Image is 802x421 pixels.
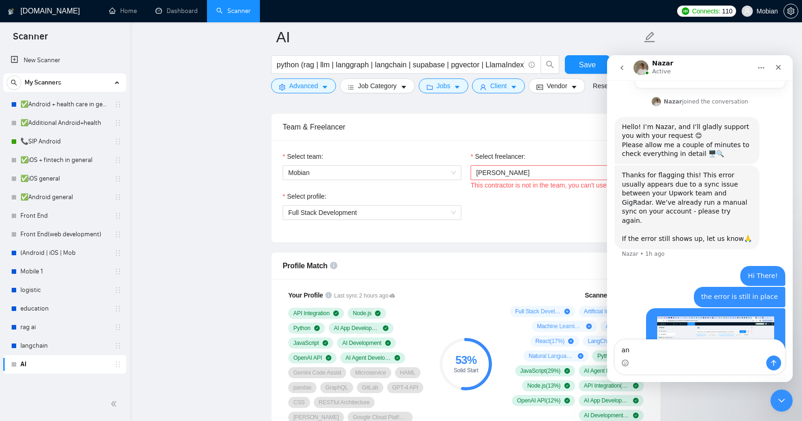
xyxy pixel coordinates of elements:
span: Artificial Intelligence ( 38 %) [584,308,629,315]
span: folder [427,84,433,91]
span: info-circle [529,62,535,68]
span: holder [114,249,122,257]
iframe: Intercom live chat [607,55,793,382]
li: New Scanner [3,51,126,70]
span: CSS [293,399,305,406]
span: Last sync 2 hours ago [334,291,395,300]
span: Machine Learning ( 30 %) [537,323,582,330]
span: caret-down [511,84,517,91]
a: ✅iOS general [20,169,109,188]
a: searchScanner [216,7,251,15]
a: homeHome [109,7,137,15]
span: AI Agent Development ( 19 %) [584,367,629,375]
span: AI Development ( 9 %) [584,412,629,419]
span: check-circle [633,413,639,418]
span: check-circle [564,398,570,403]
span: setting [279,84,285,91]
span: search [541,60,559,69]
span: check-circle [385,340,391,346]
span: Your Profile [288,291,323,299]
a: Reset All [593,81,618,91]
span: double-left [110,399,120,408]
span: Google Cloud Platform [353,414,407,421]
span: check-circle [333,311,339,316]
span: check-circle [564,383,570,389]
button: Send a message… [159,300,174,315]
span: holder [114,194,122,201]
span: check-circle [564,368,570,374]
span: check-circle [633,398,639,403]
span: plus-circle [568,338,574,344]
div: Solid Start [440,368,492,373]
button: Emoji picker [14,304,22,311]
span: check-circle [375,311,381,316]
span: Full Stack Development [288,209,357,216]
span: Node.js ( 13 %) [527,382,561,389]
span: Full Stack Development ( 45 %) [515,308,561,315]
span: Node.js [353,310,371,317]
span: Python [293,324,310,332]
span: holder [114,324,122,331]
span: idcard [537,84,543,91]
a: ✅Additional Android+health [20,114,109,132]
span: holder [114,212,122,220]
span: check-circle [633,383,639,389]
span: setting [784,7,798,15]
span: Python ( 79 %) [597,352,629,360]
span: [PERSON_NAME] [293,414,339,421]
span: GraphQL [325,384,348,391]
span: holder [114,268,122,275]
span: Vendor [547,81,567,91]
div: Team & Freelancer [283,114,649,140]
span: Scanner [6,30,55,49]
span: info-circle [330,262,337,269]
span: check-circle [314,325,320,331]
a: Front End [20,207,109,225]
a: ✅iOS + fintech in general [20,151,109,169]
span: bars [348,84,354,91]
span: check-circle [326,355,331,361]
span: AI Agent Development [345,354,391,362]
span: HAML [400,369,415,376]
span: holder [114,286,122,294]
span: Job Category [358,81,396,91]
span: JavaScript ( 29 %) [520,367,561,375]
a: New Scanner [11,51,119,70]
span: check-circle [323,340,328,346]
li: My Scanners [3,73,126,374]
span: holder [114,156,122,164]
a: (Android | iOS | Mob [20,244,109,262]
a: education [20,299,109,318]
a: logistic [20,281,109,299]
div: 53 % [440,355,492,366]
img: upwork-logo.png [682,7,689,15]
input: Search Freelance Jobs... [277,59,524,71]
span: info-circle [325,292,332,298]
span: holder [114,361,122,368]
span: plus-circle [578,353,583,359]
label: Select freelancer: [471,151,525,162]
span: check-circle [383,325,388,331]
span: 110 [722,6,732,16]
a: setting [783,7,798,15]
button: search [6,75,21,90]
span: holder [114,119,122,127]
textarea: Message… [8,285,178,300]
span: holder [114,231,122,238]
img: logo [8,4,14,19]
span: OpenAI API ( 12 %) [517,397,561,404]
a: dashboardDashboard [155,7,198,15]
span: Select profile: [287,191,326,201]
span: Jobs [437,81,451,91]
